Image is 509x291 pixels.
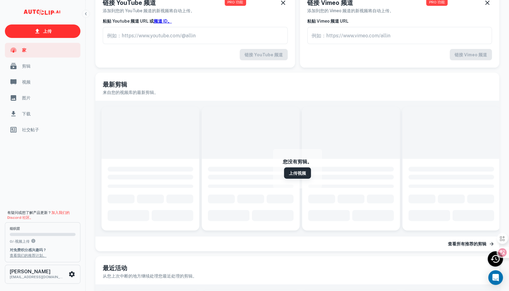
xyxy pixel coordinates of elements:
[10,253,46,258] a: 查看我们的推荐计划。
[103,27,288,44] input: 例如：https://www.youtube.com/@allin
[22,80,31,84] font: 视频
[15,239,30,244] font: 视频上传
[307,27,492,44] input: 例如：https://www.vimeo.com/allin
[13,239,15,244] font: -
[103,19,154,24] font: 粘贴 Youtube 频道 URL 或
[103,264,127,272] font: 最近活动
[5,59,80,73] a: 剪辑
[103,27,288,44] div: 此功能仅适用于 PRO 用户。
[307,8,394,13] font: 添加到您的 Vimeo 频道的新视频将自动上传。
[5,91,80,105] a: 图片
[103,274,197,278] font: 从您上次中断的地方继续处理您最近处理的剪辑。
[307,19,349,24] font: 粘贴 Vimeo 频道 URL
[103,49,288,60] div: 此功能仅适用于 PRO 用户。
[103,81,127,88] font: 最新剪辑
[154,19,172,24] a: 频道 ID。
[5,222,80,262] button: 组织层0/-视频上传您每月在组织层级上可以上传 0 个视频。升级即可上传更多视频。对免费积分感兴趣吗？查看我们的推荐计划。
[284,167,311,178] a: 上传视频
[283,159,312,165] font: 您没有剪辑。
[22,95,31,100] font: 图片
[43,29,52,34] font: 上传
[17,227,20,230] font: 层
[22,48,26,53] font: 家
[103,90,158,95] font: 来自您的视频库的最新剪辑。
[289,171,306,176] font: 上传视频
[31,238,36,243] svg: 您每月在组织层级上可以上传 0 个视频。升级即可上传更多视频。
[22,64,31,69] font: 剪辑
[5,43,80,58] a: 家
[22,111,31,116] font: 下载
[7,211,70,220] a: 加入我们的 Discord 社区。
[488,270,503,285] div: 打开 Intercom Messenger
[12,239,13,244] font: /
[10,248,46,252] font: 对免费积分感兴趣吗？
[488,251,503,267] div: 最近活动
[10,239,12,244] font: 0
[448,241,486,246] font: 查看所有推荐的剪辑
[5,24,80,38] a: 上传
[307,49,492,60] div: 此功能仅适用于 PRO 用户。
[10,269,50,274] font: [PERSON_NAME]
[5,106,80,121] a: 下载
[5,122,80,137] a: 社交帖子
[5,265,80,284] button: [PERSON_NAME][EMAIL_ADDRESS][DOMAIN_NAME]
[10,227,17,230] font: 组织
[103,8,195,13] font: 添加到您的 YouTube 频道的新视频将自动上传。
[5,75,80,89] a: 视频
[7,211,51,215] font: 有疑问或想了解产品更新？
[22,127,39,132] font: 社交帖子
[307,27,492,44] div: 此功能仅适用于 PRO 用户。
[10,275,72,279] font: [EMAIL_ADDRESS][DOMAIN_NAME]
